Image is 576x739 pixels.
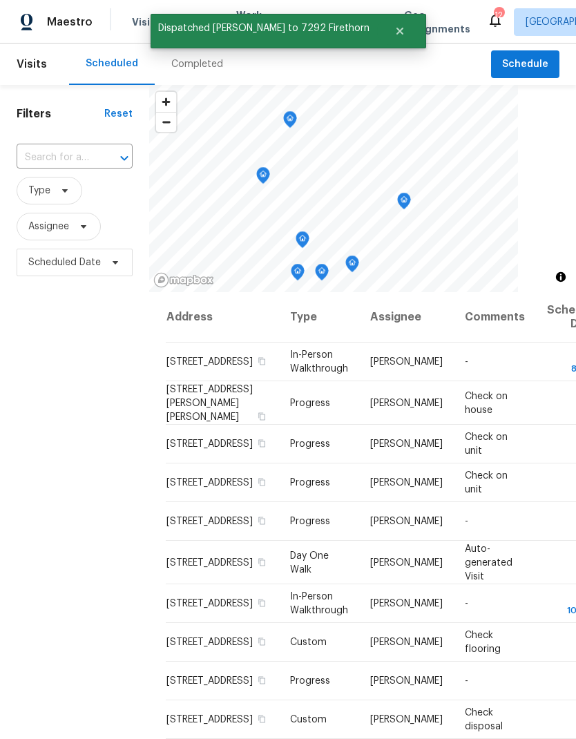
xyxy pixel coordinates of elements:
[370,599,443,608] span: [PERSON_NAME]
[370,637,443,647] span: [PERSON_NAME]
[465,544,512,581] span: Auto-generated Visit
[465,471,508,495] span: Check on unit
[283,111,297,133] div: Map marker
[166,384,253,421] span: [STREET_ADDRESS][PERSON_NAME][PERSON_NAME]
[236,8,271,36] span: Work Orders
[359,292,454,343] th: Assignee
[156,112,176,132] button: Zoom out
[166,557,253,567] span: [STREET_ADDRESS]
[296,231,309,253] div: Map marker
[370,478,443,488] span: [PERSON_NAME]
[28,220,69,233] span: Assignee
[290,715,327,724] span: Custom
[553,269,569,285] button: Toggle attribution
[256,555,268,568] button: Copy Address
[151,14,377,43] span: Dispatched [PERSON_NAME] to 7292 Firethorn
[454,292,536,343] th: Comments
[166,637,253,647] span: [STREET_ADDRESS]
[370,557,443,567] span: [PERSON_NAME]
[256,713,268,725] button: Copy Address
[149,85,518,292] canvas: Map
[290,550,329,574] span: Day One Walk
[465,599,468,608] span: -
[397,193,411,214] div: Map marker
[166,599,253,608] span: [STREET_ADDRESS]
[256,515,268,527] button: Copy Address
[377,17,423,45] button: Close
[156,113,176,132] span: Zoom out
[465,676,468,686] span: -
[17,49,47,79] span: Visits
[166,478,253,488] span: [STREET_ADDRESS]
[290,637,327,647] span: Custom
[370,439,443,449] span: [PERSON_NAME]
[166,715,253,724] span: [STREET_ADDRESS]
[86,57,138,70] div: Scheduled
[166,517,253,526] span: [STREET_ADDRESS]
[494,8,503,22] div: 12
[28,184,50,198] span: Type
[17,147,94,169] input: Search for an address...
[166,676,253,686] span: [STREET_ADDRESS]
[17,107,104,121] h1: Filters
[166,292,279,343] th: Address
[166,439,253,449] span: [STREET_ADDRESS]
[47,15,93,29] span: Maestro
[465,517,468,526] span: -
[465,357,468,367] span: -
[290,592,348,615] span: In-Person Walkthrough
[166,357,253,367] span: [STREET_ADDRESS]
[370,676,443,686] span: [PERSON_NAME]
[132,15,160,29] span: Visits
[370,398,443,407] span: [PERSON_NAME]
[153,272,214,288] a: Mapbox homepage
[370,715,443,724] span: [PERSON_NAME]
[156,92,176,112] button: Zoom in
[557,269,565,285] span: Toggle attribution
[465,432,508,456] span: Check on unit
[465,631,501,654] span: Check flooring
[28,256,101,269] span: Scheduled Date
[290,517,330,526] span: Progress
[491,50,559,79] button: Schedule
[256,674,268,687] button: Copy Address
[256,635,268,648] button: Copy Address
[115,148,134,168] button: Open
[502,56,548,73] span: Schedule
[404,8,470,36] span: Geo Assignments
[370,357,443,367] span: [PERSON_NAME]
[256,597,268,609] button: Copy Address
[465,708,503,731] span: Check disposal
[465,391,508,414] span: Check on house
[370,517,443,526] span: [PERSON_NAME]
[256,167,270,189] div: Map marker
[104,107,133,121] div: Reset
[171,57,223,71] div: Completed
[290,676,330,686] span: Progress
